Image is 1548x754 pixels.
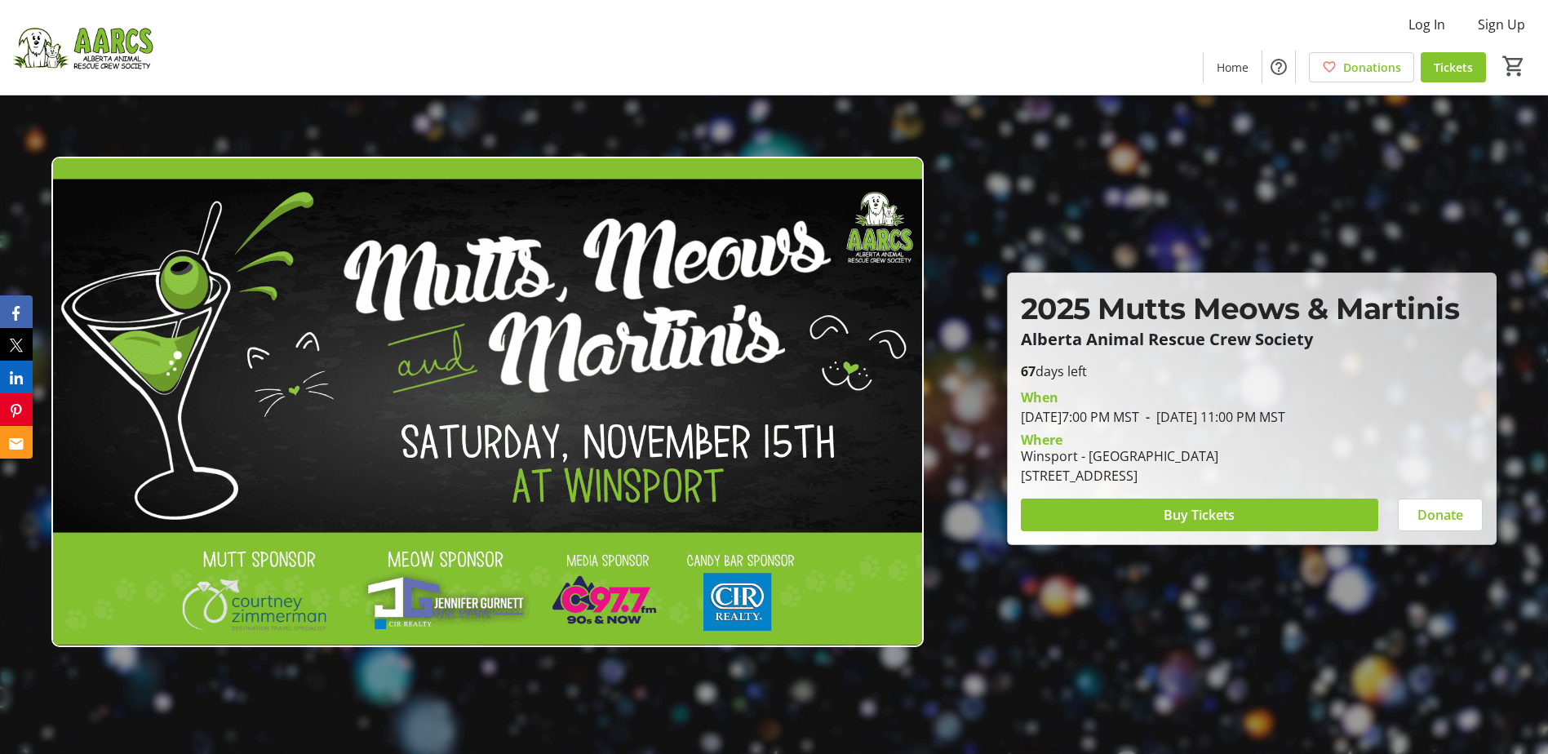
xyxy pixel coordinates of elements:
[1021,330,1483,348] p: Alberta Animal Rescue Crew Society
[1434,59,1473,76] span: Tickets
[1021,499,1378,531] button: Buy Tickets
[1021,408,1139,426] span: [DATE] 7:00 PM MST
[1021,388,1058,407] div: When
[1417,505,1463,525] span: Donate
[1021,361,1483,381] p: days left
[1398,499,1483,531] button: Donate
[1408,15,1445,34] span: Log In
[1021,466,1218,486] div: [STREET_ADDRESS]
[1164,505,1235,525] span: Buy Tickets
[10,7,155,88] img: Alberta Animal Rescue Crew Society's Logo
[1262,51,1295,83] button: Help
[1021,291,1460,326] span: 2025 Mutts Meows & Martinis
[51,157,924,647] img: Campaign CTA Media Photo
[1021,446,1218,466] div: Winsport - [GEOGRAPHIC_DATA]
[1343,59,1401,76] span: Donations
[1309,52,1414,82] a: Donations
[1204,52,1262,82] a: Home
[1139,408,1156,426] span: -
[1395,11,1458,38] button: Log In
[1139,408,1285,426] span: [DATE] 11:00 PM MST
[1217,59,1249,76] span: Home
[1021,362,1036,380] span: 67
[1465,11,1538,38] button: Sign Up
[1499,51,1528,81] button: Cart
[1478,15,1525,34] span: Sign Up
[1421,52,1486,82] a: Tickets
[1021,433,1062,446] div: Where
